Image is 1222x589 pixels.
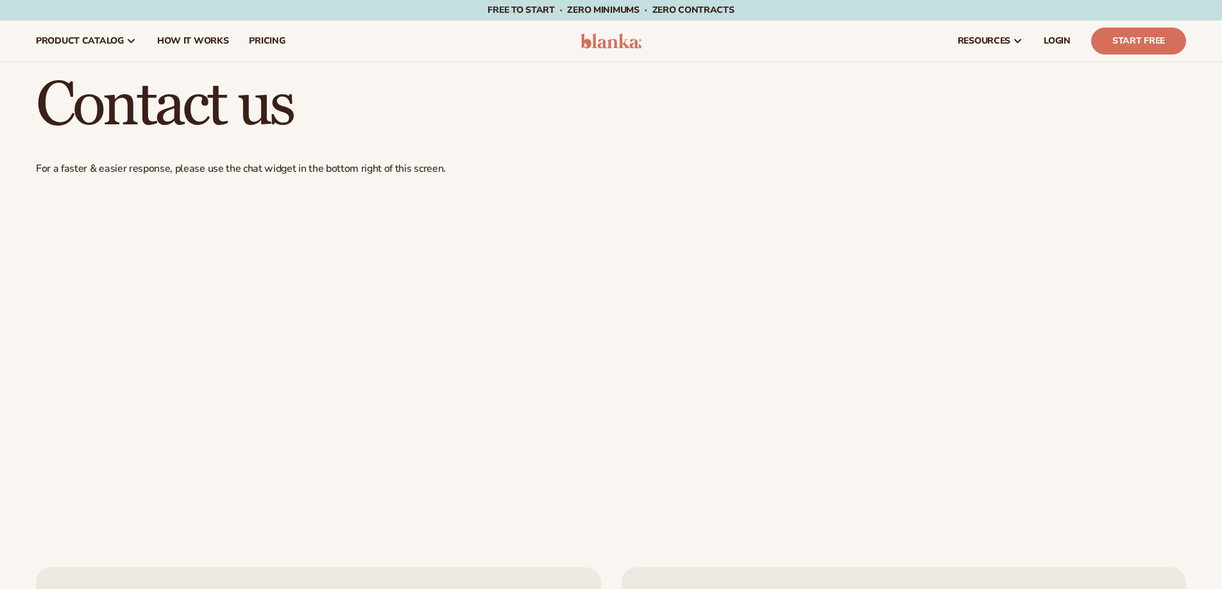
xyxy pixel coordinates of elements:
[36,162,1186,176] p: For a faster & easier response, please use the chat widget in the bottom right of this screen.
[488,4,734,16] span: Free to start · ZERO minimums · ZERO contracts
[1033,21,1081,62] a: LOGIN
[249,36,285,46] span: pricing
[581,33,641,49] img: logo
[157,36,229,46] span: How It Works
[36,75,1186,137] h1: Contact us
[239,21,295,62] a: pricing
[36,36,124,46] span: product catalog
[147,21,239,62] a: How It Works
[36,186,1186,531] iframe: Contact Us Form
[26,21,147,62] a: product catalog
[958,36,1010,46] span: resources
[1044,36,1071,46] span: LOGIN
[947,21,1033,62] a: resources
[1091,28,1186,54] a: Start Free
